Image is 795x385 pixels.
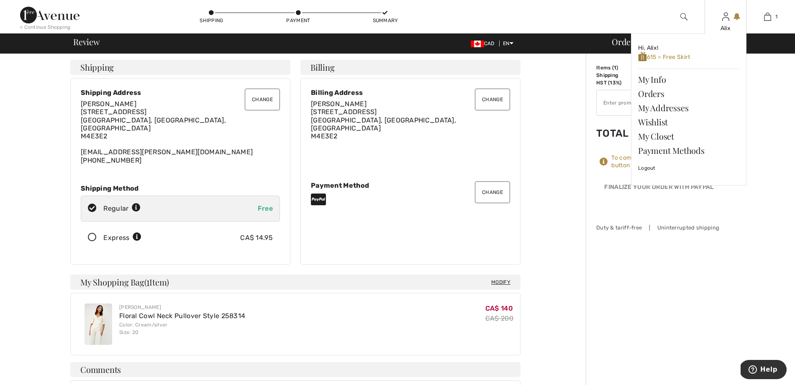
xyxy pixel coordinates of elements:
div: Shipping [199,17,224,24]
div: Regular [103,204,141,214]
span: Free [258,204,273,212]
span: 1 [614,65,616,71]
a: Sign In [722,13,729,20]
img: search the website [680,12,687,22]
span: 1 [146,276,149,287]
td: Total [596,119,642,148]
img: Floral Cowl Neck Pullover Style 258314 [85,303,112,345]
iframe: PayPal-paypal [596,195,722,214]
span: ( Item) [144,276,169,288]
span: 1 [775,13,777,20]
a: Orders [638,87,739,101]
div: Summary [373,17,398,24]
span: Hi, Alix! [638,44,659,51]
div: Color: Cream/silver Size: 20 [119,321,245,336]
div: Finalize Your Order with PayPal [596,183,722,195]
div: Shipping Method [81,184,280,192]
img: My Info [722,12,729,22]
td: Shipping [596,71,642,79]
a: Wishlist [638,115,739,129]
a: Floral Cowl Neck Pullover Style 258314 [119,312,245,320]
a: 1 [747,12,788,22]
span: EN [503,41,513,46]
button: Change [245,89,280,110]
div: Duty & tariff-free | Uninterrupted shipping [596,224,722,232]
span: [PERSON_NAME] [81,100,136,108]
div: Payment Method [311,181,510,189]
div: < Continue Shopping [20,23,71,31]
a: Payment Methods [638,143,739,158]
img: Canadian Dollar [471,41,484,47]
div: To complete your order, press the button below. [611,154,722,169]
img: loyalty_logo_r.svg [638,51,647,62]
a: Hi, Alix! 615 = Free Skirt [638,41,739,65]
td: Items ( ) [596,64,642,71]
iframe: Opens a widget where you can find more information [741,360,787,381]
span: CA$ 140 [485,304,513,312]
div: Express [103,233,141,243]
span: Modify [491,278,510,286]
div: Alix [705,24,746,33]
div: CA$ 14.95 [240,233,273,243]
span: Shipping [80,63,114,71]
a: My Closet [638,129,739,143]
span: CAD [471,41,498,46]
img: My Bag [764,12,771,22]
input: Promo code [597,90,698,115]
div: Billing Address [311,89,510,97]
a: My Info [638,72,739,87]
span: [STREET_ADDRESS] [GEOGRAPHIC_DATA], [GEOGRAPHIC_DATA], [GEOGRAPHIC_DATA] M4E3E2 [81,108,226,140]
button: Change [475,89,510,110]
div: Payment [286,17,311,24]
span: Review [73,38,100,46]
a: My Addresses [638,101,739,115]
a: Logout [638,158,739,178]
span: 615 = Free Skirt [638,54,690,61]
td: HST (13%) [596,79,642,87]
img: 1ère Avenue [20,7,79,23]
div: [EMAIL_ADDRESS][PERSON_NAME][DOMAIN_NAME] [PHONE_NUMBER] [81,100,280,164]
h4: My Shopping Bag [70,275,521,290]
button: Change [475,181,510,203]
span: [STREET_ADDRESS] [GEOGRAPHIC_DATA], [GEOGRAPHIC_DATA], [GEOGRAPHIC_DATA] M4E3E2 [311,108,456,140]
div: Order Summary [602,38,790,46]
h4: Comments [70,362,521,377]
span: [PERSON_NAME] [311,100,367,108]
div: Shipping Address [81,89,280,97]
span: Billing [310,63,334,71]
s: CA$ 200 [485,314,513,322]
div: [PERSON_NAME] [119,303,245,311]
